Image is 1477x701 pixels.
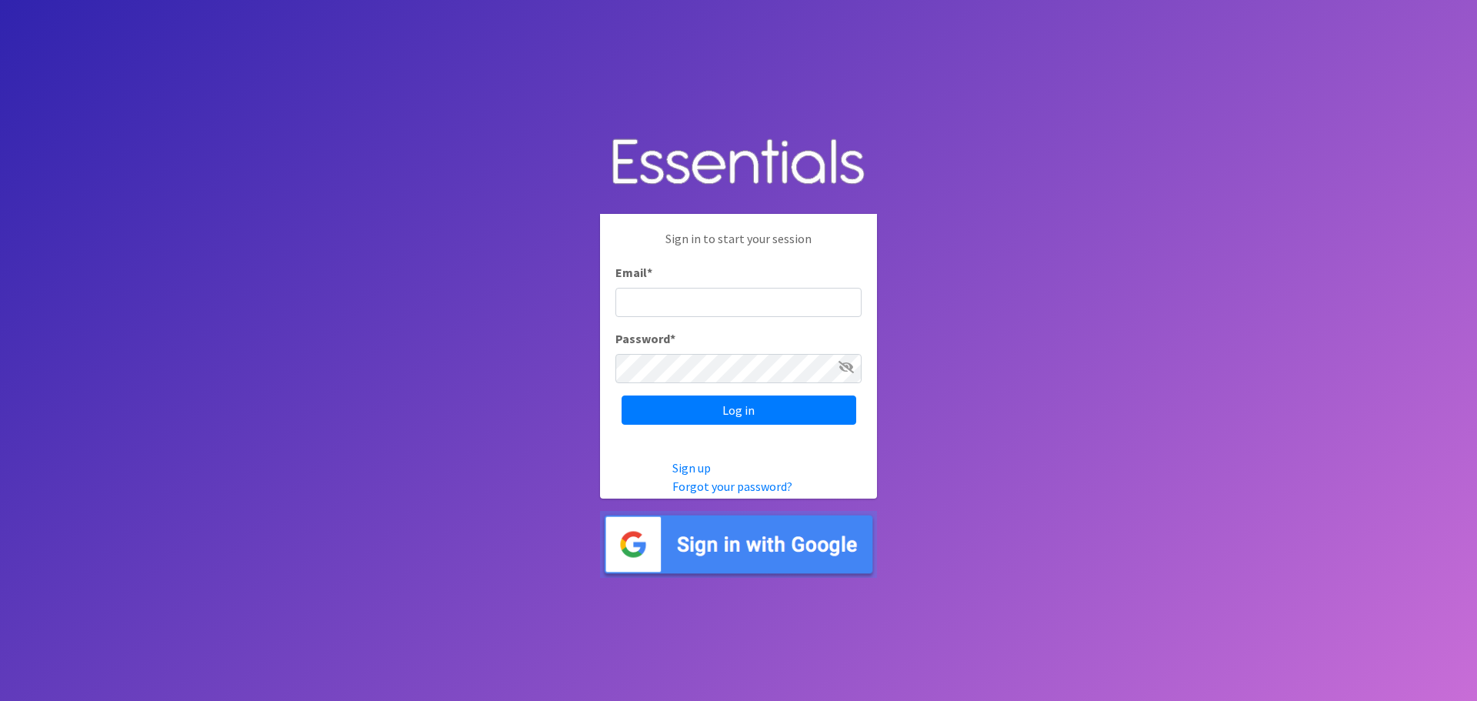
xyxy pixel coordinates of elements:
[647,265,652,280] abbr: required
[672,460,711,476] a: Sign up
[615,329,675,348] label: Password
[622,396,856,425] input: Log in
[600,511,877,578] img: Sign in with Google
[615,263,652,282] label: Email
[670,331,675,346] abbr: required
[615,229,862,263] p: Sign in to start your session
[600,123,877,202] img: Human Essentials
[672,479,792,494] a: Forgot your password?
